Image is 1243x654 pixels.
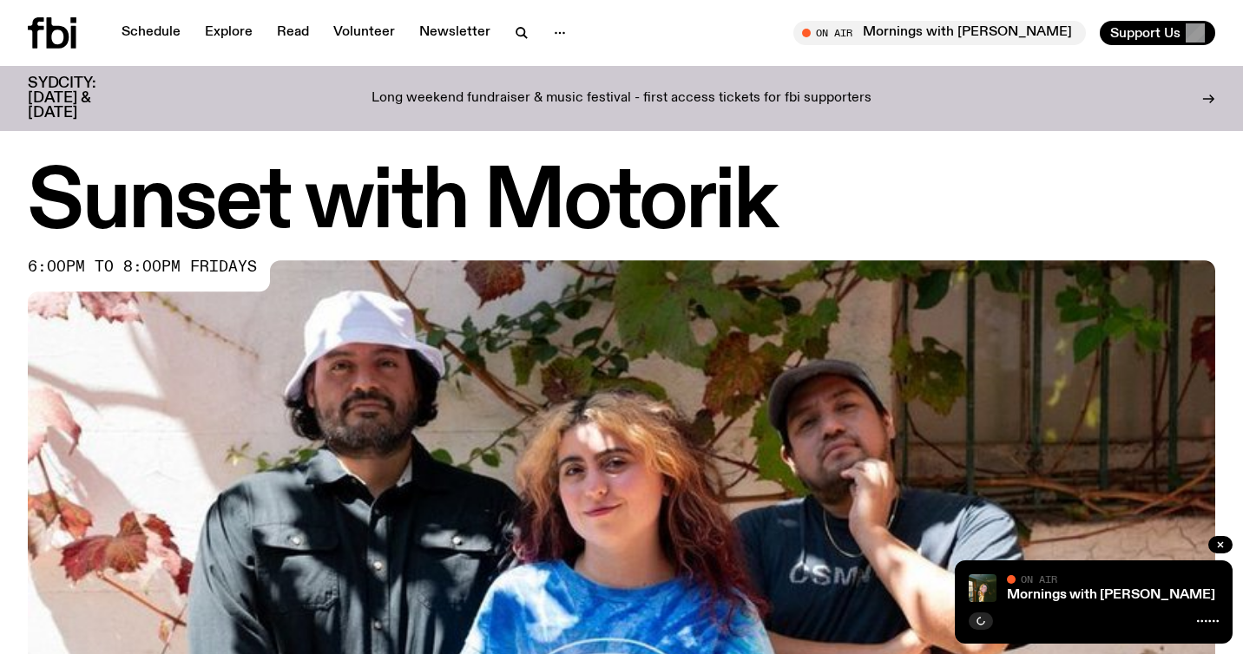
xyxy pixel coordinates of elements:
p: Long weekend fundraiser & music festival - first access tickets for fbi supporters [372,91,871,107]
a: Newsletter [409,21,501,45]
button: Support Us [1100,21,1215,45]
a: Read [266,21,319,45]
span: 6:00pm to 8:00pm fridays [28,260,257,274]
span: Support Us [1110,25,1181,41]
h1: Sunset with Motorik [28,165,1215,243]
button: On AirMornings with [PERSON_NAME] [793,21,1086,45]
img: Freya smiles coyly as she poses for the image. [969,574,996,602]
span: On Air [1021,573,1057,585]
a: Volunteer [323,21,405,45]
a: Mornings with [PERSON_NAME] [1007,588,1215,602]
a: Schedule [111,21,191,45]
h3: SYDCITY: [DATE] & [DATE] [28,76,139,121]
a: Explore [194,21,263,45]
